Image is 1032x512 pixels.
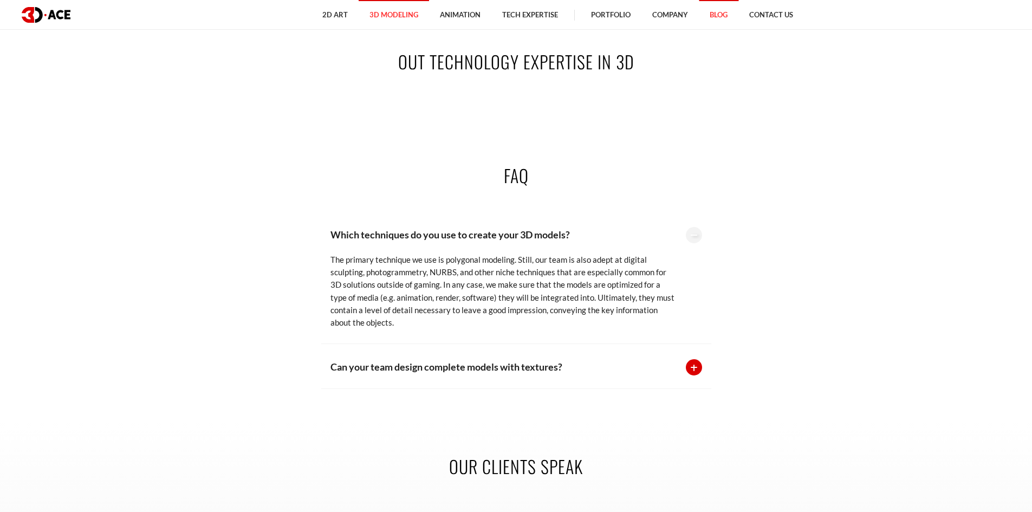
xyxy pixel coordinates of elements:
[330,359,675,374] p: Can your team design complete models with textures?
[330,243,675,329] div: The primary technique we use is polygonal modeling. Still, our team is also adept at digital scul...
[216,49,817,74] h2: Out Technology Expertise in 3D
[216,454,817,478] h2: Our clients speak
[216,163,817,187] h2: FAQ
[22,7,70,23] img: logo dark
[330,227,675,242] p: Which techniques do you use to create your 3D models?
